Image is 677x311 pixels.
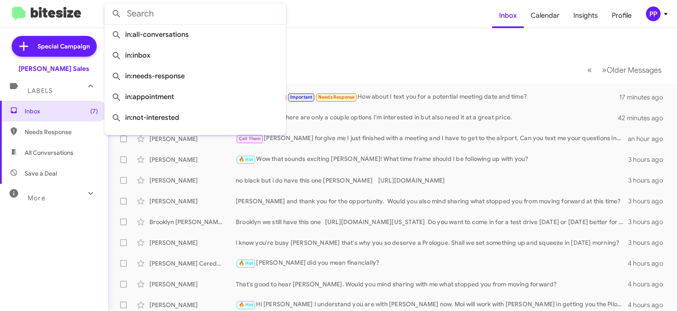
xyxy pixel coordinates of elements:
[149,176,236,185] div: [PERSON_NAME]
[25,107,98,115] span: Inbox
[597,61,667,79] button: Next
[149,259,236,268] div: [PERSON_NAME] Ceredon
[25,128,98,136] span: Needs Response
[605,3,639,28] a: Profile
[290,94,313,100] span: Important
[619,93,670,102] div: 17 minutes ago
[111,66,279,87] span: in:needs-response
[28,87,53,95] span: Labels
[12,36,97,57] a: Special Campaign
[628,301,670,309] div: 4 hours ago
[582,61,597,79] button: Previous
[607,65,661,75] span: Older Messages
[646,6,661,21] div: PP
[28,194,45,202] span: More
[239,136,261,141] span: Call Them
[618,114,670,122] div: 42 minutes ago
[236,300,628,310] div: Hi [PERSON_NAME] I understand you are with [PERSON_NAME] now. Moi will work with [PERSON_NAME] in...
[628,259,670,268] div: 4 hours ago
[111,24,279,45] span: in:all-conversations
[111,45,279,66] span: in:inbox
[628,280,670,289] div: 4 hours ago
[628,197,670,205] div: 3 hours ago
[239,157,253,162] span: 🔥 Hot
[236,238,628,247] div: I know you're busy [PERSON_NAME] that's why you so deserve a Prologue. Shall we set something up ...
[149,280,236,289] div: [PERSON_NAME]
[524,3,566,28] a: Calendar
[566,3,605,28] a: Insights
[628,176,670,185] div: 3 hours ago
[628,135,670,143] div: an hour ago
[236,258,628,268] div: [PERSON_NAME] did you mean financially?
[111,87,279,107] span: in:appointment
[38,42,90,51] span: Special Campaign
[628,238,670,247] div: 3 hours ago
[149,238,236,247] div: [PERSON_NAME]
[111,107,279,128] span: in:not-interested
[236,197,628,205] div: [PERSON_NAME] and thank you for the opportunity. Would you also mind sharing what stopped you fro...
[149,301,236,309] div: [PERSON_NAME]
[236,92,619,102] div: How about I text you for a potential meeting date and time?
[90,107,98,115] span: (7)
[25,148,73,157] span: All Conversations
[587,64,592,75] span: «
[582,61,667,79] nav: Page navigation example
[236,154,628,164] div: Wow that sounds exciting [PERSON_NAME]! What time frame should I be following up with you?
[149,218,236,226] div: Brooklyn [PERSON_NAME]
[149,197,236,205] div: [PERSON_NAME]
[239,302,253,308] span: 🔥 Hot
[492,3,524,28] a: Inbox
[149,155,236,164] div: [PERSON_NAME]
[236,134,628,144] div: [PERSON_NAME] forgive me I just finished with a meeting and I have to get to the airport. Can you...
[19,64,89,73] div: [PERSON_NAME] Sales
[236,218,628,226] div: Brooklyn we still have this one [URL][DOMAIN_NAME][US_STATE] Do you want to come in for a test dr...
[25,169,57,178] span: Save a Deal
[628,218,670,226] div: 3 hours ago
[239,260,253,266] span: 🔥 Hot
[104,3,286,24] input: Search
[236,176,628,185] div: no black but i do have this one [PERSON_NAME] [URL][DOMAIN_NAME]
[236,280,628,289] div: That's good to hear [PERSON_NAME]. Would you mind sharing with me what stopped you from moving fo...
[149,135,236,143] div: [PERSON_NAME]
[602,64,607,75] span: »
[639,6,668,21] button: PP
[111,128,279,149] span: in:sold-verified
[318,94,355,100] span: Needs Response
[236,113,618,123] div: Great There are only a couple options I'm interested in but also need it at a great price.
[628,155,670,164] div: 3 hours ago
